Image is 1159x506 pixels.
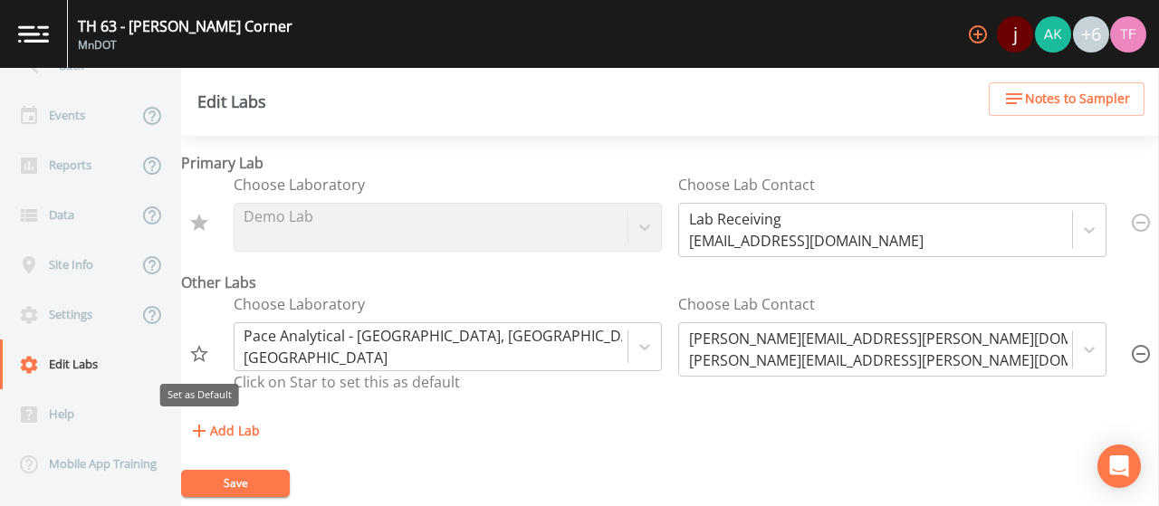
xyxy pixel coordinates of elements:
[234,371,460,393] label: Click on Star to set this as default
[689,208,924,230] div: Lab Receiving
[689,328,1148,349] div: [PERSON_NAME][EMAIL_ADDRESS][PERSON_NAME][DOMAIN_NAME]
[1034,16,1072,53] div: Aaron Kuck
[78,15,292,37] div: TH 63 - [PERSON_NAME] Corner
[1110,16,1146,53] img: 3f97e0fb2cd2af981297b334d1e56d37
[197,94,266,109] div: Edit Labs
[181,470,290,497] button: Save
[996,16,1034,53] div: jrogers@landmarkenv.com
[1073,16,1109,53] div: +6
[997,16,1033,53] div: j
[1097,444,1141,488] div: Open Intercom Messenger
[181,336,217,372] button: Set as Default
[160,384,239,406] div: Set as Default
[181,272,256,292] strong: Other Labs
[234,174,365,196] label: Choose Laboratory
[234,293,365,315] label: Choose Laboratory
[18,25,49,43] img: logo
[78,37,292,53] div: MnDOT
[678,293,815,315] label: Choose Lab Contact
[244,325,652,347] div: Pace Analytical - [GEOGRAPHIC_DATA], [GEOGRAPHIC_DATA]
[181,153,263,173] strong: Primary Lab
[1035,16,1071,53] img: c52958f65f7e3033e40d8be1040c5eaa
[181,415,267,448] button: Add Lab
[678,174,815,196] label: Choose Lab Contact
